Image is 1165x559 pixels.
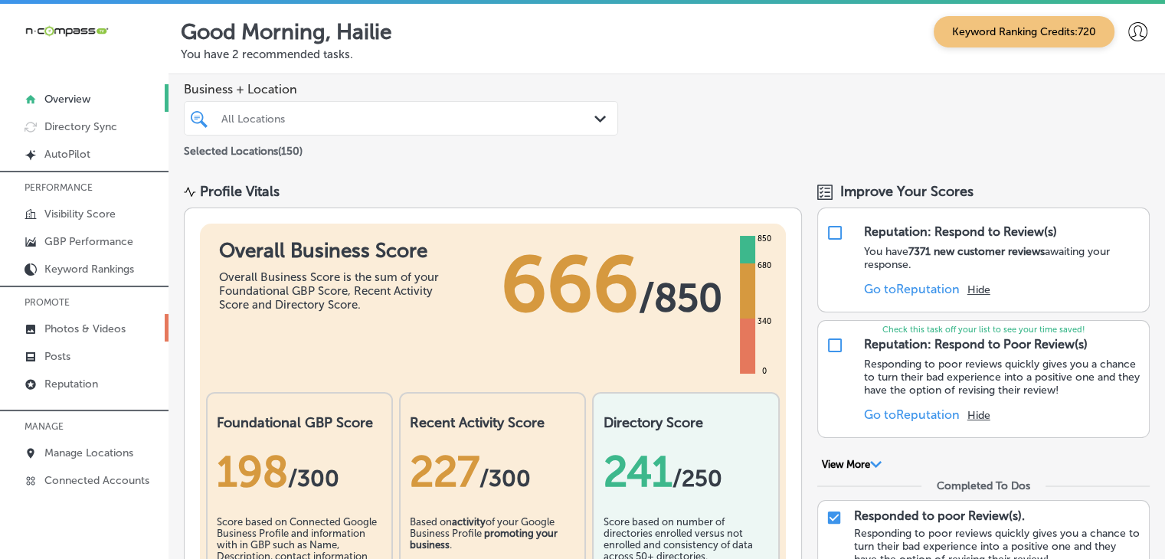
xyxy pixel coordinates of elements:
[754,315,774,328] div: 340
[759,365,770,378] div: 0
[410,414,575,431] h2: Recent Activity Score
[219,239,449,263] h1: Overall Business Score
[200,183,280,200] div: Profile Vitals
[44,235,133,248] p: GBP Performance
[934,16,1114,47] span: Keyword Ranking Credits: 720
[221,112,596,125] div: All Locations
[58,90,137,100] div: Domain Overview
[501,239,639,331] span: 666
[603,414,768,431] h2: Directory Score
[908,245,1045,258] strong: 7371 new customer reviews
[452,516,486,528] b: activity
[25,24,109,38] img: 660ab0bf-5cc7-4cb8-ba1c-48b5ae0f18e60NCTV_CLogo_TV_Black_-500x88.png
[967,283,990,296] button: Hide
[217,414,382,431] h2: Foundational GBP Score
[864,245,1141,271] p: You have awaiting your response.
[288,465,339,492] span: / 300
[854,508,1025,523] p: Responded to poor Review(s).
[479,465,531,492] span: /300
[639,275,722,321] span: / 850
[603,446,768,497] div: 241
[169,90,258,100] div: Keywords by Traffic
[44,350,70,363] p: Posts
[672,465,722,492] span: /250
[44,120,117,133] p: Directory Sync
[937,479,1030,492] div: Completed To Dos
[840,183,974,200] span: Improve Your Scores
[217,446,382,497] div: 198
[410,528,558,551] b: promoting your business
[152,89,165,101] img: tab_keywords_by_traffic_grey.svg
[410,446,575,497] div: 227
[44,446,133,459] p: Manage Locations
[43,25,75,37] div: v 4.0.25
[864,358,1141,397] p: Responding to poor reviews quickly gives you a chance to turn their bad experience into a positiv...
[754,233,774,245] div: 850
[41,89,54,101] img: tab_domain_overview_orange.svg
[44,93,90,106] p: Overview
[181,47,1153,61] p: You have 2 recommended tasks.
[44,148,90,161] p: AutoPilot
[181,19,392,44] p: Good Morning, Hailie
[967,409,990,422] button: Hide
[44,474,149,487] p: Connected Accounts
[25,40,37,52] img: website_grey.svg
[864,337,1088,351] div: Reputation: Respond to Poor Review(s)
[754,260,774,272] div: 680
[184,139,303,158] p: Selected Locations ( 150 )
[864,282,960,296] a: Go toReputation
[817,458,887,472] button: View More
[219,270,449,312] div: Overall Business Score is the sum of your Foundational GBP Score, Recent Activity Score and Direc...
[44,322,126,335] p: Photos & Videos
[40,40,169,52] div: Domain: [DOMAIN_NAME]
[25,25,37,37] img: logo_orange.svg
[818,325,1149,335] p: Check this task off your list to see your time saved!
[44,208,116,221] p: Visibility Score
[44,378,98,391] p: Reputation
[184,82,618,96] span: Business + Location
[44,263,134,276] p: Keyword Rankings
[864,407,960,422] a: Go toReputation
[864,224,1057,239] div: Reputation: Respond to Review(s)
